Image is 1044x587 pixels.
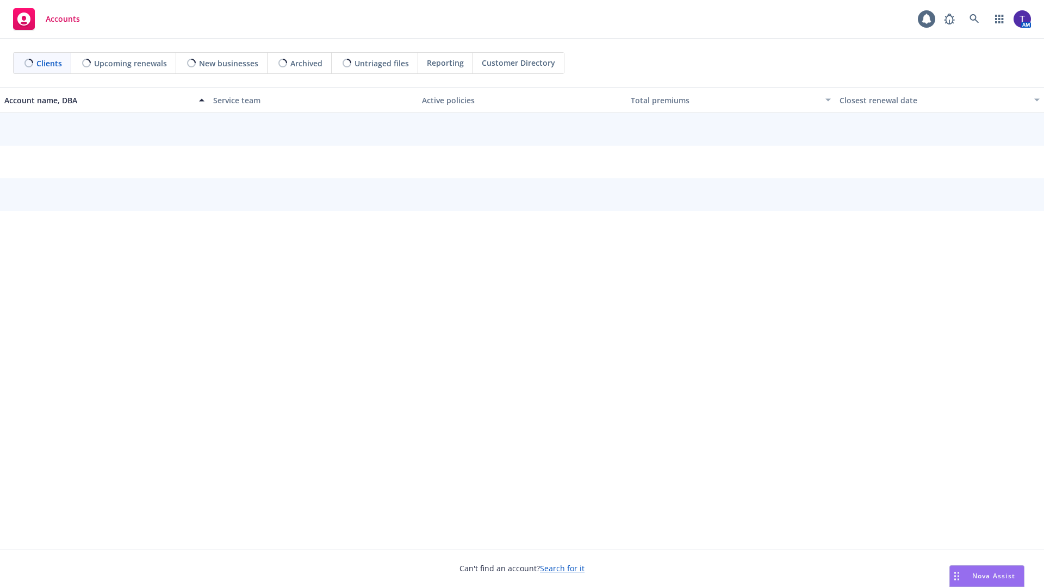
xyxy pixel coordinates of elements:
span: Accounts [46,15,80,23]
a: Search for it [540,563,585,573]
span: Can't find an account? [459,563,585,574]
button: Service team [209,87,418,113]
a: Search [964,8,985,30]
span: New businesses [199,58,258,69]
button: Active policies [418,87,626,113]
span: Customer Directory [482,57,555,68]
div: Account name, DBA [4,95,192,106]
div: Total premiums [631,95,819,106]
button: Closest renewal date [835,87,1044,113]
span: Nova Assist [972,571,1015,580]
span: Upcoming renewals [94,58,167,69]
span: Archived [290,58,322,69]
a: Switch app [989,8,1010,30]
a: Accounts [9,4,84,34]
a: Report a Bug [939,8,960,30]
span: Clients [36,58,62,69]
button: Total premiums [626,87,835,113]
div: Service team [213,95,413,106]
button: Nova Assist [949,565,1024,587]
div: Closest renewal date [840,95,1028,106]
div: Drag to move [950,566,964,586]
div: Active policies [422,95,622,106]
img: photo [1014,10,1031,28]
span: Untriaged files [355,58,409,69]
span: Reporting [427,57,464,68]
